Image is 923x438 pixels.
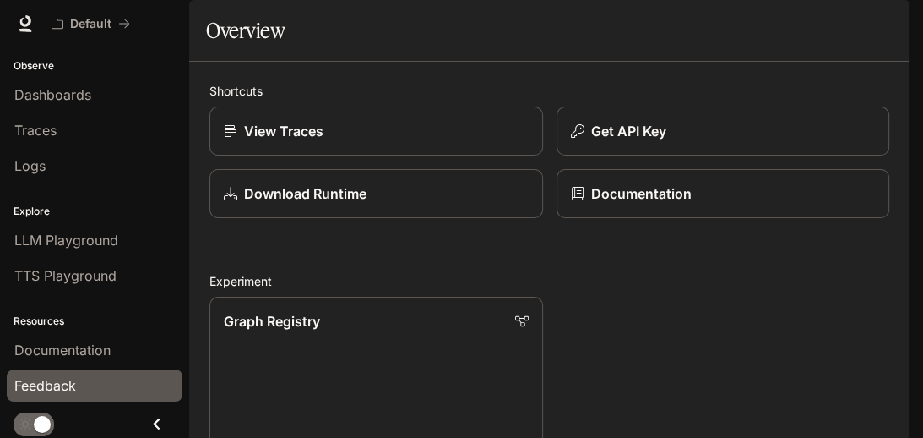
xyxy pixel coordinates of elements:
p: Download Runtime [244,183,366,204]
a: View Traces [209,107,543,156]
p: Get API Key [591,121,666,141]
h2: Experiment [209,272,889,290]
p: Graph Registry [224,311,320,331]
a: Documentation [557,169,890,218]
p: View Traces [244,121,323,141]
button: All workspaces [44,7,138,41]
p: Default [70,17,111,31]
button: Get API Key [557,107,890,156]
h1: Overview [206,14,285,47]
h2: Shortcuts [209,82,889,100]
a: Download Runtime [209,169,543,218]
p: Documentation [591,183,692,204]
